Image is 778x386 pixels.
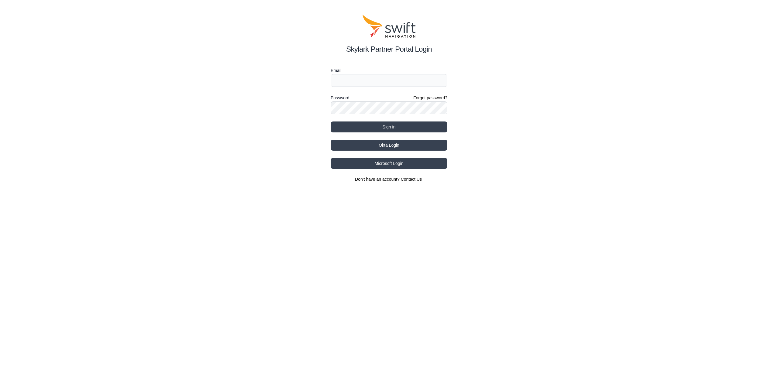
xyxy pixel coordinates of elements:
[331,67,447,74] label: Email
[413,95,447,101] a: Forgot password?
[331,44,447,55] h2: Skylark Partner Portal Login
[331,140,447,151] button: Okta Login
[331,158,447,169] button: Microsoft Login
[401,177,422,182] a: Contact Us
[331,94,349,101] label: Password
[331,176,447,182] section: Don't have an account?
[331,121,447,132] button: Sign in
